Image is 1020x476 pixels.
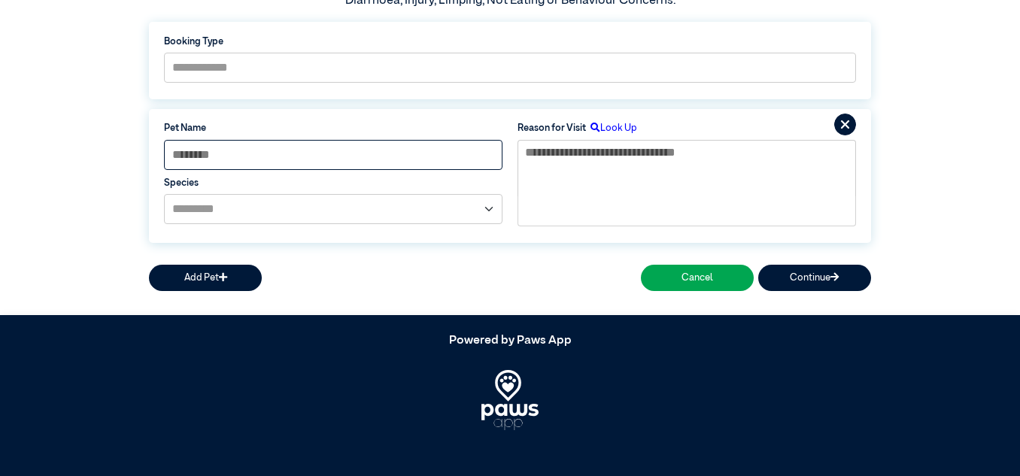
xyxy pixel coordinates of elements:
[164,35,856,49] label: Booking Type
[149,334,871,348] h5: Powered by Paws App
[641,265,754,291] button: Cancel
[758,265,871,291] button: Continue
[149,265,262,291] button: Add Pet
[164,176,502,190] label: Species
[586,121,637,135] label: Look Up
[518,121,586,135] label: Reason for Visit
[481,370,539,430] img: PawsApp
[164,121,502,135] label: Pet Name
